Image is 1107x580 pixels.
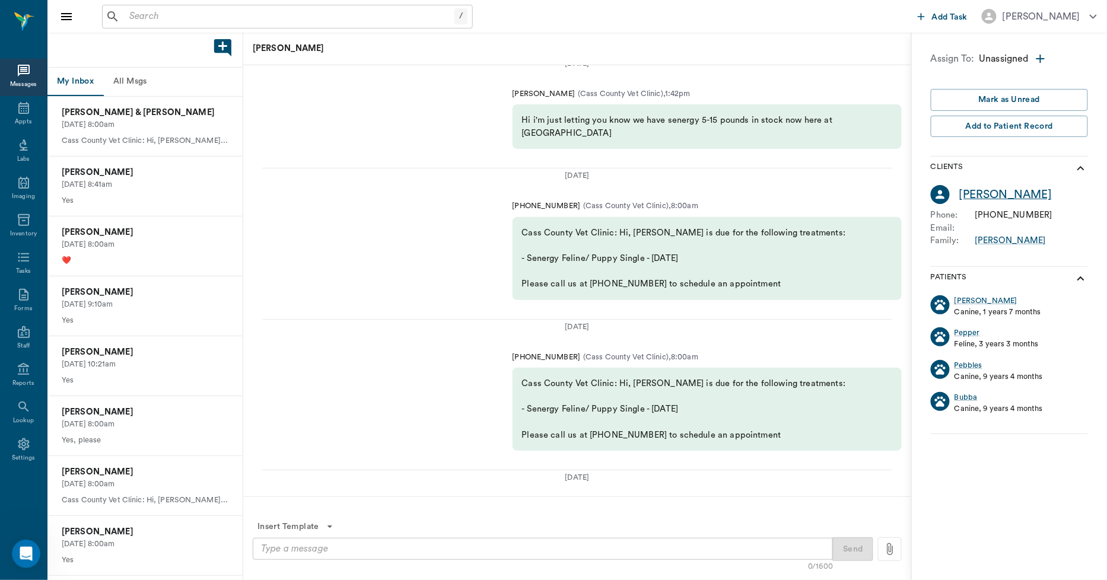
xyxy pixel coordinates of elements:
p: [DATE] 8:00am [62,119,228,130]
p: [DATE] 8:00am [62,538,228,550]
p: Family : [931,234,975,247]
p: , 1:42pm [663,88,691,100]
p: ❤️ [62,255,228,266]
span: Thank you so much!!! [53,188,144,197]
img: Profile image for May [46,19,70,43]
p: [PHONE_NUMBER] [513,200,581,212]
p: [PERSON_NAME] [62,166,228,179]
div: [DATE] [262,170,892,181]
div: 0/1600 [808,561,833,572]
div: • 2h ago [124,199,158,212]
div: / [454,8,467,24]
button: My Inbox [47,68,103,96]
div: Cass County Vet Clinic: Hi, [PERSON_NAME] is due for the following treatments: - Senergy Feline/ ... [513,217,902,300]
iframe: Intercom live chat [12,540,40,568]
p: [PERSON_NAME] [62,406,228,419]
img: Profile image for Alana [24,19,47,43]
div: Unassigned [979,52,1088,70]
p: [DATE] 8:00am [62,419,228,430]
p: [DATE] 8:00am [62,239,228,250]
p: [PHONE_NUMBER] [513,352,581,363]
p: [PERSON_NAME] [253,42,573,55]
div: Forms [14,304,32,313]
a: [PERSON_NAME] [959,186,1052,203]
div: Look Up Module [24,339,199,352]
p: ( Cass County Vet Clinic ) [580,352,669,363]
p: [PERSON_NAME] & [PERSON_NAME] [62,106,228,119]
span: Search for help [24,290,96,302]
button: Tickets [119,370,178,418]
p: Phone : [931,209,975,222]
input: Search [125,8,454,25]
button: Mark as Unread [931,89,1088,111]
div: Staff [17,342,30,350]
div: Send us a message [24,238,198,250]
p: [PERSON_NAME] [62,286,228,299]
div: [DATE] [262,472,892,483]
div: Close [204,19,225,40]
p: Patients [931,272,967,286]
span: Help [198,400,217,408]
button: Help [178,370,237,418]
p: [PERSON_NAME] [62,525,228,538]
button: Search for help [17,284,220,308]
p: Hi [PERSON_NAME] 👋 [24,84,214,125]
p: [DATE] 10:21am [62,359,228,370]
p: [PERSON_NAME] [62,346,228,359]
svg: show more [1074,272,1088,286]
div: Messages [10,80,37,89]
div: Inventory [10,230,37,238]
button: Insert Template [253,516,338,538]
p: , 8:00am [669,200,698,212]
div: [PERSON_NAME] [975,234,1046,247]
p: Yes [62,554,228,566]
div: [PHONE_NUMBER] [975,209,1052,222]
p: [PERSON_NAME] [513,88,575,100]
button: All Msgs [103,68,157,96]
p: Feline, 3 years 3 months [955,339,1039,350]
button: [PERSON_NAME] [972,5,1106,27]
div: Reports Module [24,317,199,330]
a: [PERSON_NAME] [955,295,1017,307]
p: Clients [931,161,963,176]
p: Email : [931,222,975,235]
div: Look Up Module [17,334,220,356]
div: [DATE] [262,321,892,333]
button: Add to Patient Record [931,116,1088,138]
button: Close drawer [55,5,78,28]
svg: show more [1074,161,1088,176]
img: Profile image for Lizbeth [69,19,93,43]
p: Assign To: [931,52,975,70]
span: Tickets [134,400,163,408]
div: We typically reply in under 30 minutes [24,250,198,263]
p: Yes [62,375,228,386]
p: [DATE] 8:00am [62,479,228,490]
p: How can we help? [24,125,214,145]
div: Kennels/Boarding Settings [24,361,199,374]
p: [DATE] 8:41am [62,179,228,190]
p: Cass County Vet Clinic: Hi, [PERSON_NAME] Squirrel is due for the following treatments: - Once A ... [62,495,228,506]
p: ( Cass County Vet Clinic ) [575,88,663,100]
div: Recent message [24,170,213,182]
div: Cass County Vet Clinic: Hi, [PERSON_NAME] is due for the following treatments: - Senergy Feline/ ... [513,368,902,451]
a: Bubba [955,392,978,403]
div: [PERSON_NAME] [53,199,122,212]
div: Appts [15,117,31,126]
a: Pepper [955,327,980,339]
p: , 8:00am [669,352,698,363]
div: Kennels/Boarding Settings [17,356,220,378]
p: Canine, 9 years 4 months [955,371,1043,383]
div: Profile image for LizbethThank you so much!!![PERSON_NAME]•2h ago [12,177,225,221]
span: Home [16,400,43,408]
div: Imaging [12,192,35,201]
p: Yes [62,195,228,206]
div: Settings [12,454,36,463]
div: Reports [12,379,34,388]
p: Yes [62,315,228,326]
p: Yes, please [62,435,228,446]
p: [DATE] 9:10am [62,299,228,310]
div: Pebbles [955,360,982,371]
